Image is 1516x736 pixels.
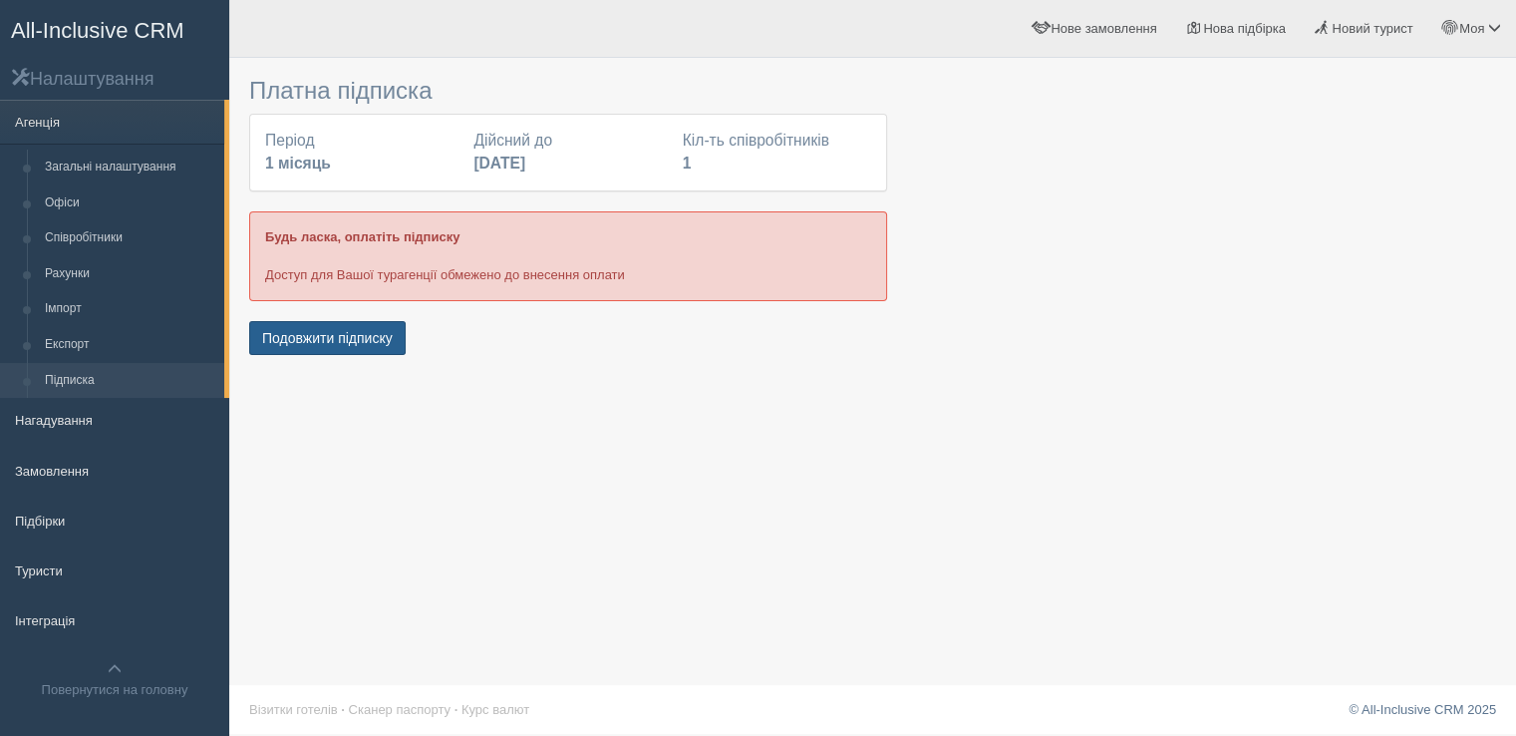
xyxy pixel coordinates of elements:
[249,702,338,717] a: Візитки готелів
[473,155,525,172] b: [DATE]
[36,327,224,363] a: Експорт
[36,363,224,399] a: Підписка
[673,130,881,176] div: Кіл-ть співробітників
[36,185,224,221] a: Офіси
[36,150,224,185] a: Загальні налаштування
[36,220,224,256] a: Співробітники
[36,291,224,327] a: Імпорт
[255,130,463,176] div: Період
[249,321,406,355] button: Подовжити підписку
[265,229,459,244] b: Будь ласка, оплатіть підписку
[461,702,529,717] a: Курс валют
[1203,21,1286,36] span: Нова підбірка
[36,256,224,292] a: Рахунки
[11,18,184,43] span: All-Inclusive CRM
[463,130,672,176] div: Дійсний до
[1459,21,1484,36] span: Моя
[249,78,887,104] h3: Платна підписка
[1349,702,1496,717] a: © All-Inclusive CRM 2025
[349,702,451,717] a: Сканер паспорту
[683,155,692,172] b: 1
[1332,21,1412,36] span: Новий турист
[1051,21,1156,36] span: Нове замовлення
[265,155,331,172] b: 1 місяць
[1,1,228,56] a: All-Inclusive CRM
[341,702,345,717] span: ·
[455,702,458,717] span: ·
[249,211,887,300] div: Доступ для Вашої турагенції обмежено до внесення оплати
